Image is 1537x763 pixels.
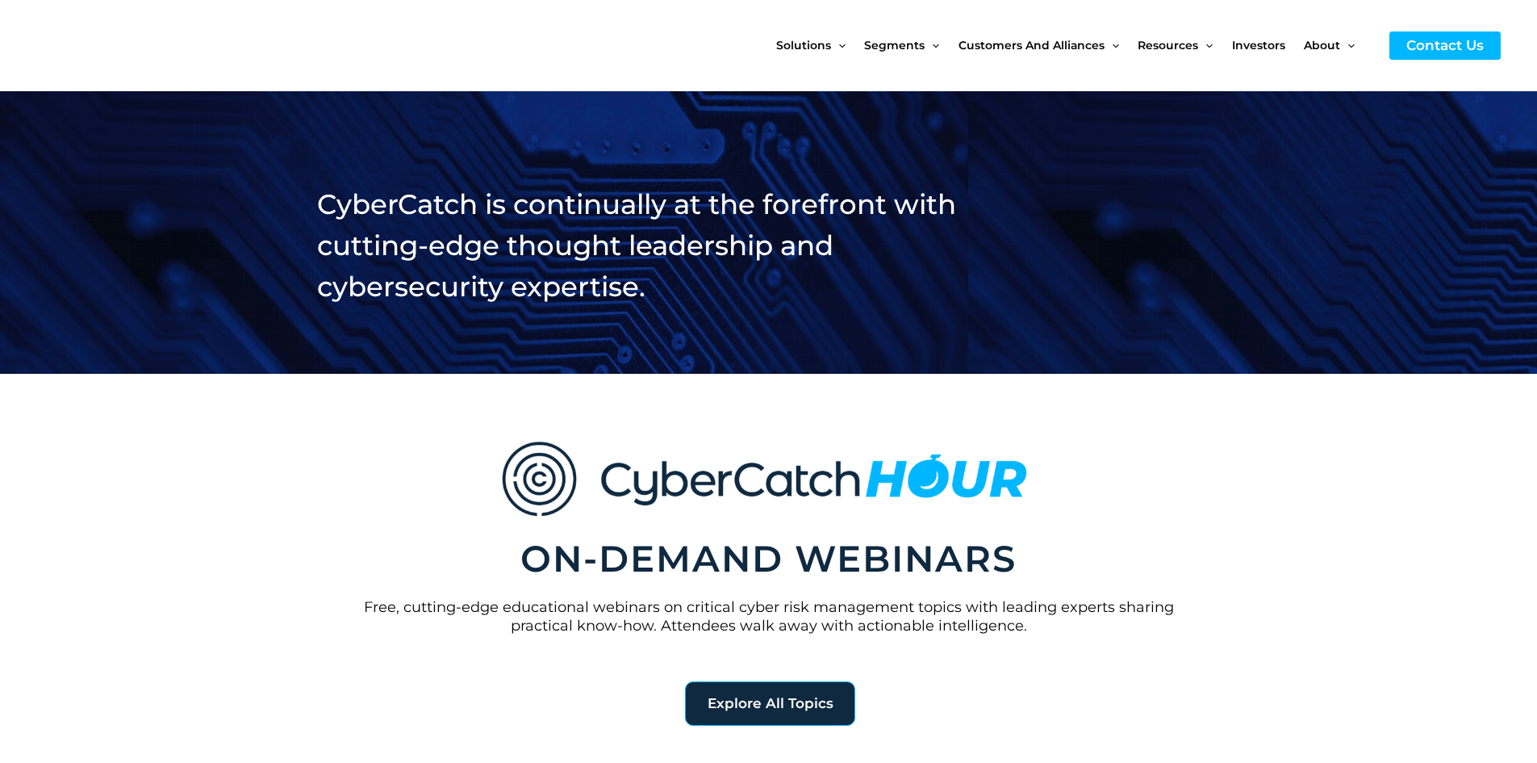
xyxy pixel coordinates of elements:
span: Menu Toggle [831,11,846,79]
span: Menu Toggle [1340,11,1355,79]
span: Explore All Topics [708,697,833,711]
span: Customers and Alliances [959,11,1105,79]
span: Investors [1232,11,1285,79]
span: Menu Toggle [1105,11,1119,79]
nav: Site Navigation: New Main Menu [776,11,1373,79]
span: Menu Toggle [1198,11,1213,79]
a: Investors [1232,11,1304,79]
span: About [1304,11,1340,79]
h2: CyberCatch is continually at the forefront with cutting-edge thought leadership and cybersecurity... [317,184,1013,308]
a: Explore All Topics [685,681,855,726]
img: CyberCatch [28,12,222,79]
a: Contact Us [1389,31,1501,60]
span: Solutions [776,11,831,79]
span: Segments [864,11,925,79]
span: Menu Toggle [925,11,939,79]
h2: ON-DEMAND WEBINARS [317,535,1221,583]
span: Resources [1138,11,1198,79]
p: Free, cutting-edge educational webinars on critical cyber risk management topics with leading exp... [349,598,1188,636]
